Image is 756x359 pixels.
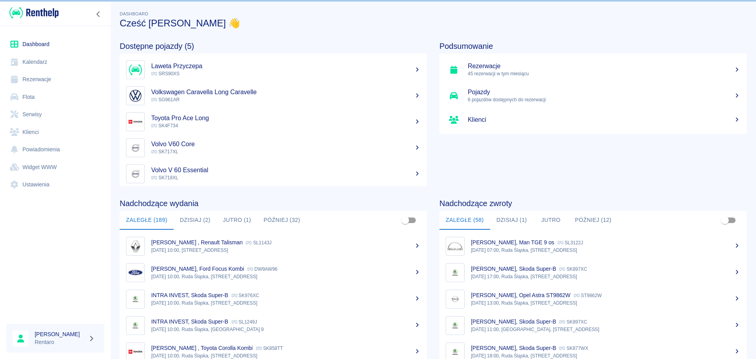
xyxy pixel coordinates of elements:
button: Zaległe (58) [439,211,490,230]
button: Jutro [533,211,569,230]
a: Image[PERSON_NAME], Skoda Super-B SK897XC[DATE] 11:00, [GEOGRAPHIC_DATA], [STREET_ADDRESS] [439,312,747,339]
a: ImageINTRA INVEST, Skoda Super-B SL1249J[DATE] 10:00, Ruda Śląska, [GEOGRAPHIC_DATA] 9 [120,312,427,339]
p: [DATE] 11:00, [GEOGRAPHIC_DATA], [STREET_ADDRESS] [471,326,740,333]
span: SG961AR [151,97,180,102]
img: Image [128,62,143,77]
a: Klienci [6,123,104,141]
p: [PERSON_NAME], Opel Astra ST9862W [471,292,571,298]
a: Flota [6,88,104,106]
a: Image[PERSON_NAME], Ford Focus Kombi DW9AW96[DATE] 10:00, Ruda Śląska, [STREET_ADDRESS] [120,259,427,286]
p: [PERSON_NAME], Man TGE 9 os [471,239,554,246]
p: [PERSON_NAME], Skoda Super-B [471,345,556,351]
p: SK877WX [559,346,588,351]
p: [PERSON_NAME], Skoda Super-B [471,318,556,325]
img: Image [448,239,463,254]
h4: Nadchodzące zwroty [439,199,747,208]
span: Dashboard [120,11,148,16]
img: Image [448,265,463,280]
img: Image [128,318,143,333]
p: INTRA INVEST, Skoda Super-B [151,318,228,325]
p: [PERSON_NAME] , Toyota Corolla Kombi [151,345,253,351]
h5: Toyota Pro Ace Long [151,114,421,122]
a: ImageINTRA INVEST, Skoda Super-B SK976XC[DATE] 10:00, Ruda Śląska, [STREET_ADDRESS] [120,286,427,312]
p: [PERSON_NAME], Ford Focus Kombi [151,266,244,272]
p: SK858TT [256,346,283,351]
img: Image [128,292,143,307]
p: [DATE] 13:00, Ruda Śląska, [STREET_ADDRESS] [471,299,740,307]
p: SL1143J [246,240,271,246]
button: Zwiń nawigację [93,9,104,19]
p: SL1249J [232,319,257,325]
a: Ustawienia [6,176,104,193]
img: Image [128,88,143,103]
h4: Nadchodzące wydania [120,199,427,208]
img: Image [448,318,463,333]
button: Dzisiaj (2) [174,211,217,230]
p: [DATE] 10:00, Ruda Śląska, [STREET_ADDRESS] [151,273,421,280]
a: Klienci [439,109,747,131]
img: Image [128,140,143,155]
h5: Klienci [468,116,740,124]
a: Image[PERSON_NAME], Man TGE 9 os SL3122J[DATE] 07:00, Ruda Śląska, [STREET_ADDRESS] [439,233,747,259]
p: SK897XC [559,319,587,325]
button: Jutro (1) [217,211,257,230]
h3: Cześć [PERSON_NAME] 👋 [120,18,747,29]
p: [PERSON_NAME], Skoda Super-B [471,266,556,272]
a: Serwisy [6,106,104,123]
a: Image[PERSON_NAME] , Renault Talisman SL1143J[DATE] 10:00, [STREET_ADDRESS] [120,233,427,259]
a: Pojazdy6 pojazdów dostępnych do rezerwacji [439,83,747,109]
p: [DATE] 07:00, Ruda Śląska, [STREET_ADDRESS] [471,247,740,254]
a: Renthelp logo [6,6,59,19]
img: Image [128,166,143,181]
p: Rentaro [35,338,85,346]
a: Powiadomienia [6,141,104,158]
p: SK976XC [232,293,259,298]
button: Zaległe (189) [120,211,174,230]
p: [DATE] 10:00, Ruda Śląska, [GEOGRAPHIC_DATA] 9 [151,326,421,333]
a: ImageToyota Pro Ace Long SK4F734 [120,109,427,135]
a: ImageVolvo V 60 Essential SK718XL [120,161,427,187]
a: Image[PERSON_NAME], Skoda Super-B SK897XC[DATE] 17:00, Ruda Śląska, [STREET_ADDRESS] [439,259,747,286]
h5: Volvo V 60 Essential [151,166,421,174]
p: [DATE] 10:00, [STREET_ADDRESS] [151,247,421,254]
p: DW9AW96 [247,266,278,272]
a: Image[PERSON_NAME], Opel Astra ST9862W ST9862W[DATE] 13:00, Ruda Śląska, [STREET_ADDRESS] [439,286,747,312]
p: SK897XC [559,266,587,272]
button: Dzisiaj (1) [490,211,534,230]
img: Image [128,239,143,254]
p: ST9862W [574,293,602,298]
span: SRS90XS [151,71,180,76]
a: ImageVolvo V60 Core SK717XL [120,135,427,161]
h5: Rezerwacje [468,62,740,70]
h5: Pojazdy [468,88,740,96]
button: Później (12) [569,211,618,230]
h5: Volkswagen Caravella Long Caravelle [151,88,421,96]
a: Kalendarz [6,53,104,71]
h5: Volvo V60 Core [151,140,421,148]
h4: Dostępne pojazdy (5) [120,41,427,51]
p: [PERSON_NAME] , Renault Talisman [151,239,243,246]
a: Widget WWW [6,158,104,176]
h4: Podsumowanie [439,41,747,51]
a: ImageVolkswagen Caravella Long Caravelle SG961AR [120,83,427,109]
p: [DATE] 10:00, Ruda Śląska, [STREET_ADDRESS] [151,299,421,307]
h6: [PERSON_NAME] [35,330,85,338]
span: Pokaż przypisane tylko do mnie [717,213,732,228]
img: Image [448,292,463,307]
a: Dashboard [6,35,104,53]
span: Pokaż przypisane tylko do mnie [398,213,413,228]
span: SK717XL [151,149,178,154]
span: SK718XL [151,175,178,180]
p: 6 pojazdów dostępnych do rezerwacji [468,96,740,103]
a: ImageLaweta Przyczepa SRS90XS [120,57,427,83]
img: Image [128,265,143,280]
img: Image [128,114,143,129]
p: SL3122J [558,240,583,246]
a: Rezerwacje45 rezerwacji w tym miesiącu [439,57,747,83]
img: Renthelp logo [9,6,59,19]
p: 45 rezerwacji w tym miesiącu [468,70,740,77]
button: Później (32) [258,211,307,230]
p: INTRA INVEST, Skoda Super-B [151,292,228,298]
span: SK4F734 [151,123,178,128]
a: Rezerwacje [6,71,104,88]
